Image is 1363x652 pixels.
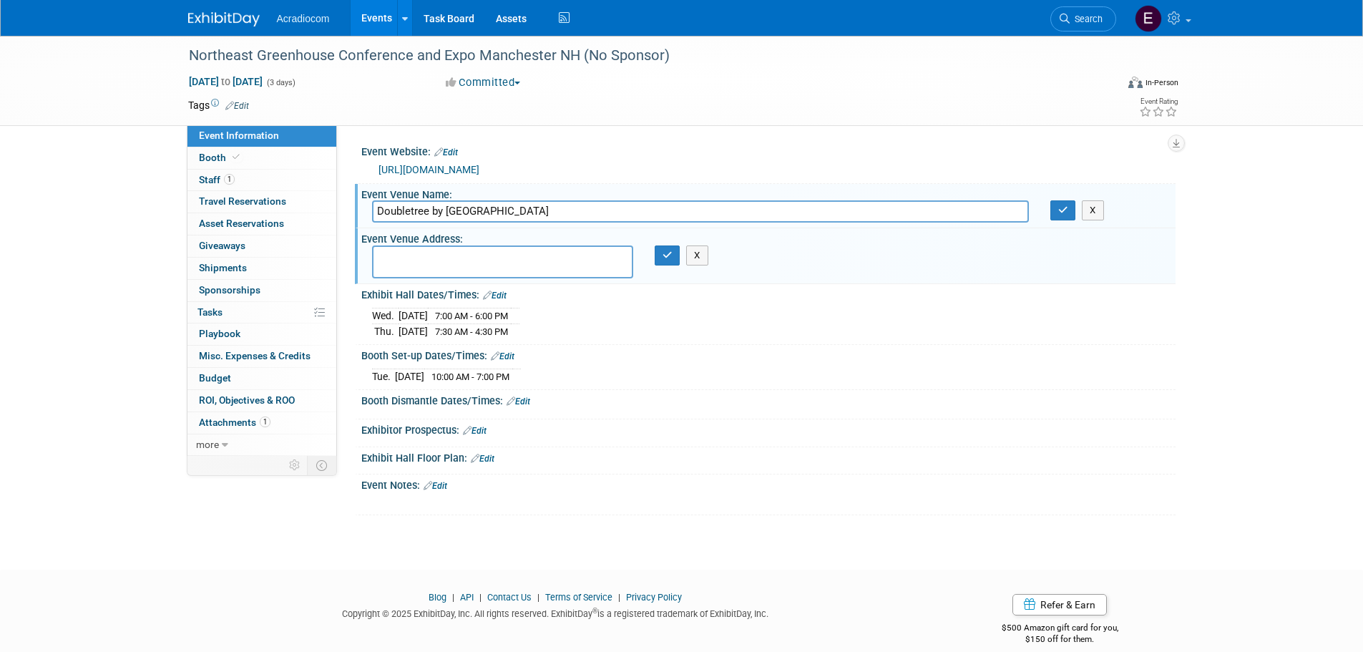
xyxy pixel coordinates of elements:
span: Shipments [199,262,247,273]
span: [DATE] [DATE] [188,75,263,88]
img: Elizabeth Martinez [1135,5,1162,32]
span: | [476,592,485,603]
img: ExhibitDay [188,12,260,26]
a: Event Information [187,125,336,147]
a: Blog [429,592,446,603]
a: Edit [424,481,447,491]
div: $150 off for them. [944,633,1176,646]
a: Edit [471,454,494,464]
a: Search [1050,6,1116,31]
a: more [187,434,336,456]
span: Travel Reservations [199,195,286,207]
img: Format-Inperson.png [1128,77,1143,88]
td: Wed. [372,308,399,324]
sup: ® [592,607,597,615]
div: Booth Set-up Dates/Times: [361,345,1176,364]
td: Personalize Event Tab Strip [283,456,308,475]
button: X [686,245,708,266]
span: Misc. Expenses & Credits [199,350,311,361]
span: Attachments [199,417,270,428]
div: In-Person [1145,77,1178,88]
span: Sponsorships [199,284,260,296]
span: | [534,592,543,603]
span: Asset Reservations [199,218,284,229]
span: Event Information [199,130,279,141]
div: $500 Amazon gift card for you, [944,613,1176,646]
span: (3 days) [265,78,295,87]
a: Staff1 [187,170,336,191]
span: Giveaways [199,240,245,251]
span: Budget [199,372,231,384]
span: Booth [199,152,243,163]
div: Event Notes: [361,475,1176,493]
td: Thu. [372,324,399,339]
button: X [1082,200,1104,220]
a: Playbook [187,323,336,345]
span: | [615,592,624,603]
div: Event Venue Address: [361,228,1176,246]
a: Travel Reservations [187,191,336,213]
td: Toggle Event Tabs [307,456,336,475]
span: to [219,76,233,87]
span: Staff [199,174,235,185]
span: Playbook [199,328,240,339]
a: Terms of Service [545,592,612,603]
a: Asset Reservations [187,213,336,235]
div: Northeast Greenhouse Conference and Expo Manchester NH (No Sponsor) [184,43,1095,69]
span: Search [1070,14,1103,24]
span: 7:00 AM - 6:00 PM [435,311,508,321]
span: more [196,439,219,450]
span: Acradiocom [277,13,330,24]
div: Booth Dismantle Dates/Times: [361,390,1176,409]
button: Committed [441,75,526,90]
div: Copyright © 2025 ExhibitDay, Inc. All rights reserved. ExhibitDay is a registered trademark of Ex... [188,604,924,621]
span: 7:30 AM - 4:30 PM [435,326,508,337]
a: Edit [434,147,458,157]
span: 1 [224,174,235,185]
a: Edit [463,426,487,436]
a: Edit [491,351,514,361]
div: Exhibit Hall Dates/Times: [361,284,1176,303]
a: Budget [187,368,336,389]
span: 1 [260,417,270,427]
a: Booth [187,147,336,169]
span: | [449,592,458,603]
div: Event Rating [1139,98,1178,105]
a: Giveaways [187,235,336,257]
div: Exhibitor Prospectus: [361,419,1176,438]
td: Tue. [372,369,395,384]
a: Edit [225,101,249,111]
td: [DATE] [399,324,428,339]
a: Edit [507,396,530,407]
a: Shipments [187,258,336,279]
a: Misc. Expenses & Credits [187,346,336,367]
td: [DATE] [399,308,428,324]
a: [URL][DOMAIN_NAME] [378,164,479,175]
a: Contact Us [487,592,532,603]
a: Tasks [187,302,336,323]
a: Refer & Earn [1012,594,1107,615]
span: 10:00 AM - 7:00 PM [431,371,509,382]
div: Exhibit Hall Floor Plan: [361,447,1176,466]
a: API [460,592,474,603]
span: Tasks [197,306,223,318]
a: Edit [483,291,507,301]
span: ROI, Objectives & ROO [199,394,295,406]
td: Tags [188,98,249,112]
i: Booth reservation complete [233,153,240,161]
a: Privacy Policy [626,592,682,603]
a: ROI, Objectives & ROO [187,390,336,412]
div: Event Format [1032,74,1179,96]
a: Sponsorships [187,280,336,301]
div: Event Venue Name: [361,184,1176,202]
div: Event Website: [361,141,1176,160]
a: Attachments1 [187,412,336,434]
td: [DATE] [395,369,424,384]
